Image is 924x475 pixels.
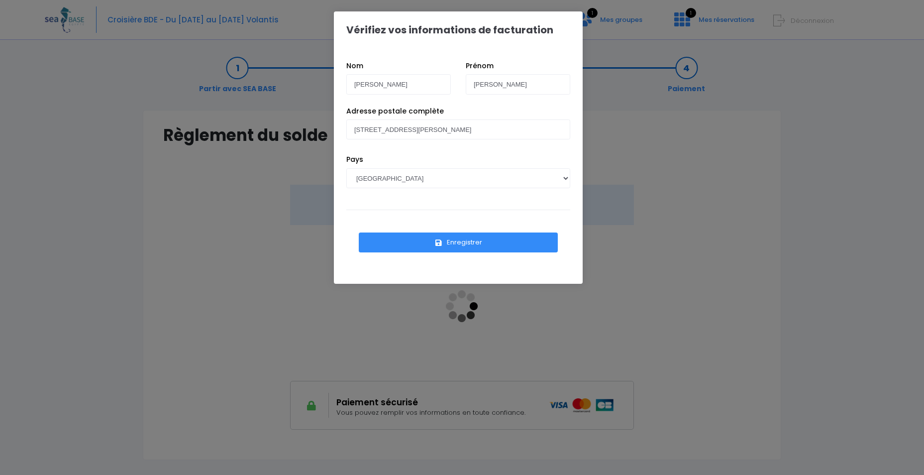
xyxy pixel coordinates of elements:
label: Prénom [466,61,494,71]
label: Adresse postale complète [346,106,444,117]
label: Nom [346,61,363,71]
button: Enregistrer [359,233,558,252]
label: Pays [346,154,363,165]
h1: Vérifiez vos informations de facturation [346,24,553,36]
